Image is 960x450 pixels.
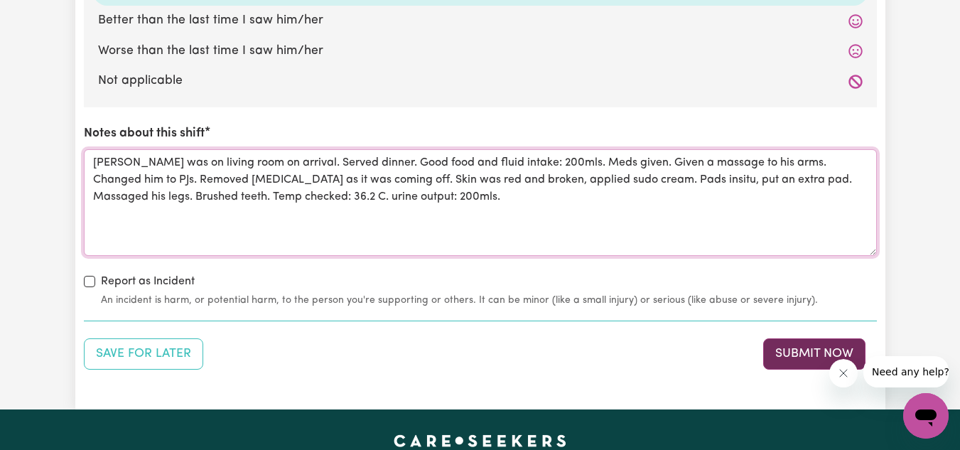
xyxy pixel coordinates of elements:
label: Report as Incident [101,273,195,290]
button: Submit your job report [763,338,865,370]
textarea: [PERSON_NAME] was on living room on arrival. Served dinner. Good food and fluid intake: 200mls. M... [84,149,877,256]
iframe: Button to launch messaging window [903,393,949,439]
label: Notes about this shift [84,124,205,143]
a: Careseekers home page [394,435,566,446]
iframe: Message from company [863,356,949,387]
label: Worse than the last time I saw him/her [98,42,863,60]
button: Save your job report [84,338,203,370]
small: An incident is harm, or potential harm, to the person you're supporting or others. It can be mino... [101,293,877,308]
span: Need any help? [9,10,86,21]
label: Not applicable [98,72,863,90]
iframe: Close message [829,359,858,387]
label: Better than the last time I saw him/her [98,11,863,30]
